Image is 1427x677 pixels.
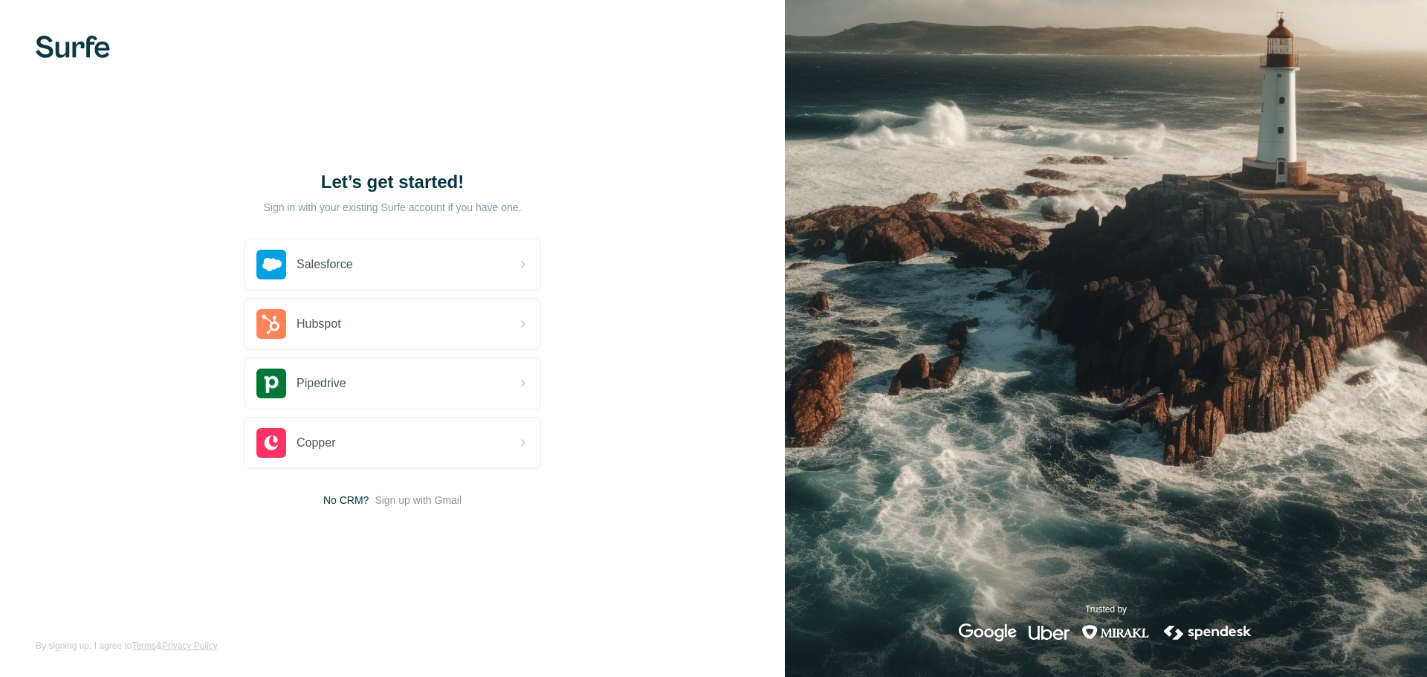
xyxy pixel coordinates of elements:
p: Trusted by [1085,603,1127,616]
a: Privacy Policy [162,641,218,651]
span: Copper [297,434,335,452]
a: Terms [132,641,156,651]
h1: Let’s get started! [244,170,541,194]
img: google's logo [959,623,1017,641]
img: Surfe's logo [36,36,110,58]
span: Salesforce [297,256,353,273]
img: hubspot's logo [256,309,286,339]
span: By signing up, I agree to & [36,639,218,652]
span: Pipedrive [297,375,346,392]
p: Sign in with your existing Surfe account if you have one. [263,200,521,215]
img: spendesk's logo [1162,623,1254,641]
button: Sign up with Gmail [375,493,462,508]
img: mirakl's logo [1081,623,1150,641]
img: salesforce's logo [256,250,286,279]
img: uber's logo [1029,623,1070,641]
span: No CRM? [323,493,369,508]
img: copper's logo [256,428,286,458]
span: Hubspot [297,315,341,333]
img: pipedrive's logo [256,369,286,398]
